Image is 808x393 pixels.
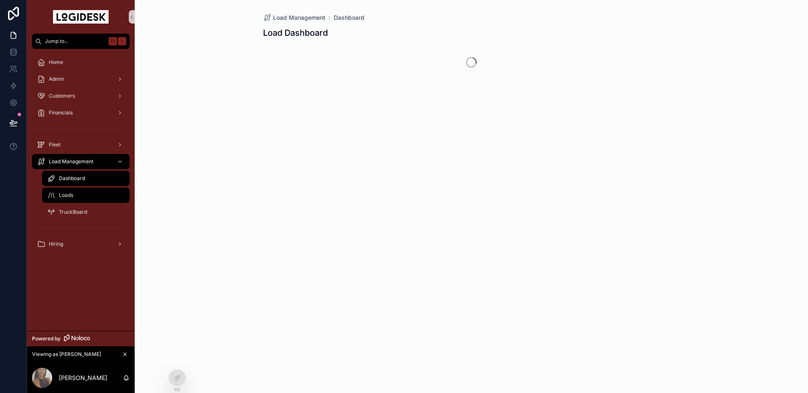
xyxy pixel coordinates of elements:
[59,209,87,215] span: TruckBoard
[27,49,135,263] div: scrollable content
[49,59,63,66] span: Home
[59,192,73,199] span: Loads
[49,158,93,165] span: Load Management
[273,13,325,22] span: Load Management
[42,188,130,203] a: Loads
[42,171,130,186] a: Dashboard
[32,55,130,70] a: Home
[49,76,64,82] span: Admin
[59,175,85,182] span: Dashboard
[32,154,130,169] a: Load Management
[32,105,130,120] a: Financials
[32,34,130,49] button: Jump to...K
[45,38,105,45] span: Jump to...
[49,109,73,116] span: Financials
[32,236,130,252] a: Hiring
[263,13,325,22] a: Load Management
[53,10,109,24] img: App logo
[49,141,61,148] span: Fleet
[32,72,130,87] a: Admin
[59,374,107,382] p: [PERSON_NAME]
[119,38,125,45] span: K
[32,88,130,104] a: Customers
[334,13,364,22] a: Dashboard
[42,204,130,220] a: TruckBoard
[32,335,61,342] span: Powered by
[32,351,101,358] span: Viewing as [PERSON_NAME]
[49,241,63,247] span: Hiring
[27,331,135,346] a: Powered by
[263,27,328,39] h1: Load Dashboard
[49,93,75,99] span: Customers
[32,137,130,152] a: Fleet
